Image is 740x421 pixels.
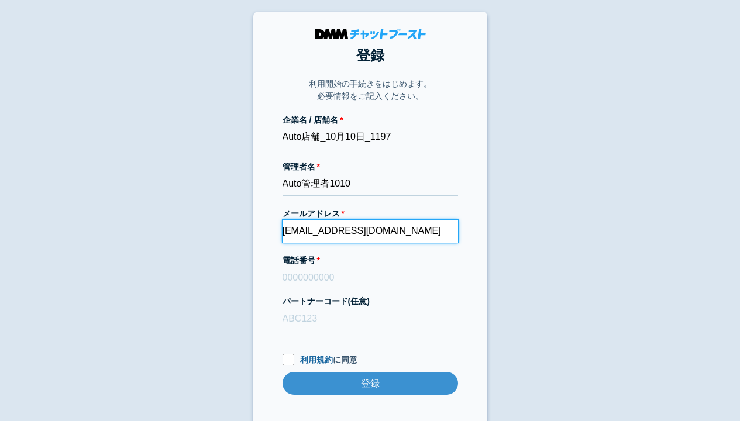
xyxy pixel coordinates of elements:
label: 電話番号 [283,254,458,267]
input: xxx@cb.com [283,220,458,243]
img: DMMチャットブースト [315,29,426,39]
label: 企業名 / 店舗名 [283,114,458,126]
a: 利用規約 [300,355,333,364]
p: 利用開始の手続きをはじめます。 必要情報をご記入ください。 [309,78,432,102]
input: 株式会社チャットブースト [283,126,458,149]
input: 会話 太郎 [283,173,458,196]
label: 管理者名 [283,161,458,173]
input: 登録 [283,372,458,395]
h1: 登録 [283,45,458,66]
input: 利用規約に同意 [283,354,294,365]
label: パートナーコード(任意) [283,295,458,308]
label: メールアドレス [283,208,458,220]
label: に同意 [283,354,458,366]
input: ABC123 [283,308,458,330]
input: 0000000000 [283,267,458,289]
